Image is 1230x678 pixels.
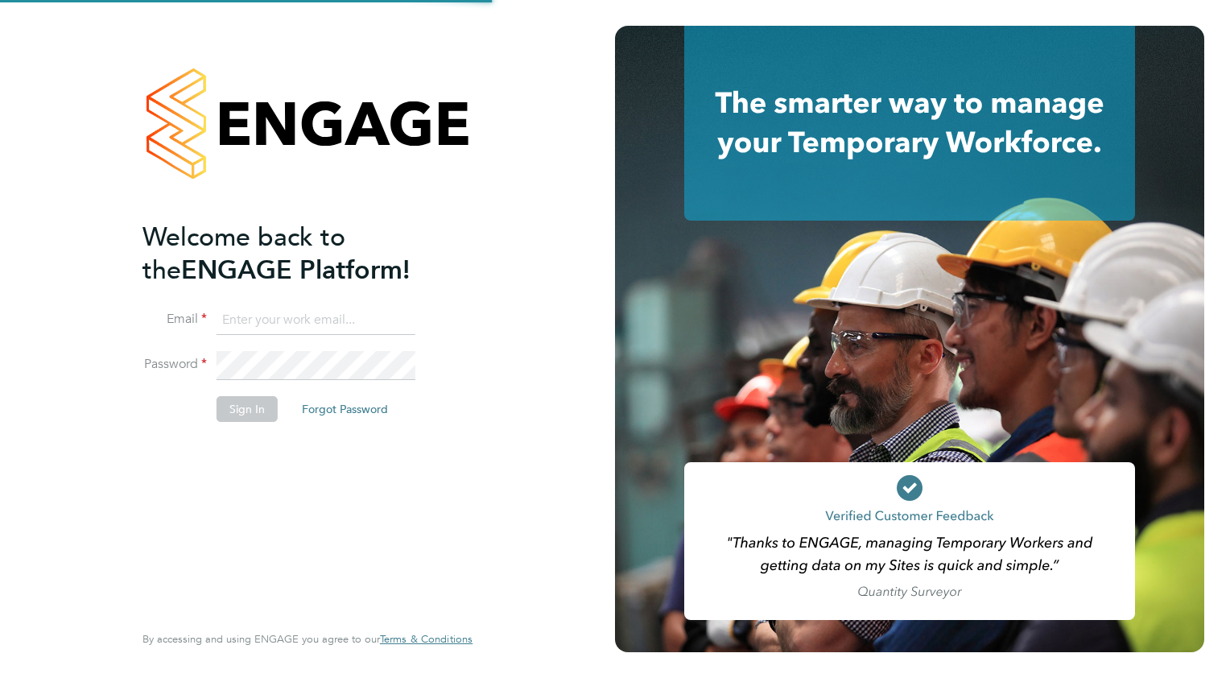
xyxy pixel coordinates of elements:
span: Welcome back to the [142,221,345,286]
button: Sign In [217,396,278,422]
input: Enter your work email... [217,306,415,335]
span: By accessing and using ENGAGE you agree to our [142,632,473,646]
label: Email [142,311,207,328]
a: Terms & Conditions [380,633,473,646]
label: Password [142,356,207,373]
button: Forgot Password [289,396,401,422]
h2: ENGAGE Platform! [142,221,456,287]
